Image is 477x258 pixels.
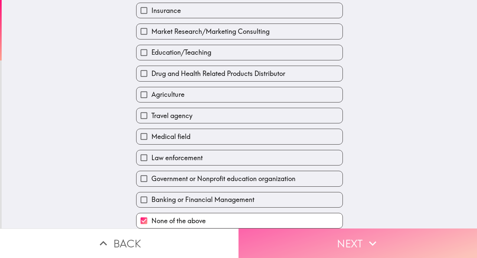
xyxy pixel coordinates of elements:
span: Agriculture [151,90,185,99]
button: Next [238,228,477,258]
span: Education/Teaching [151,48,211,57]
button: Travel agency [136,108,343,123]
button: Agriculture [136,87,343,102]
span: Medical field [151,132,190,141]
button: Drug and Health Related Products Distributor [136,66,343,81]
button: Education/Teaching [136,45,343,60]
span: Banking or Financial Management [151,195,254,204]
span: Insurance [151,6,181,15]
span: Travel agency [151,111,192,120]
span: None of the above [151,216,206,226]
button: Insurance [136,3,343,18]
span: Government or Nonprofit education organization [151,174,295,183]
span: Market Research/Marketing Consulting [151,27,270,36]
button: Government or Nonprofit education organization [136,171,343,186]
button: Medical field [136,129,343,144]
button: None of the above [136,213,343,228]
span: Law enforcement [151,153,203,162]
button: Law enforcement [136,150,343,165]
button: Banking or Financial Management [136,192,343,207]
button: Market Research/Marketing Consulting [136,24,343,39]
span: Drug and Health Related Products Distributor [151,69,285,78]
